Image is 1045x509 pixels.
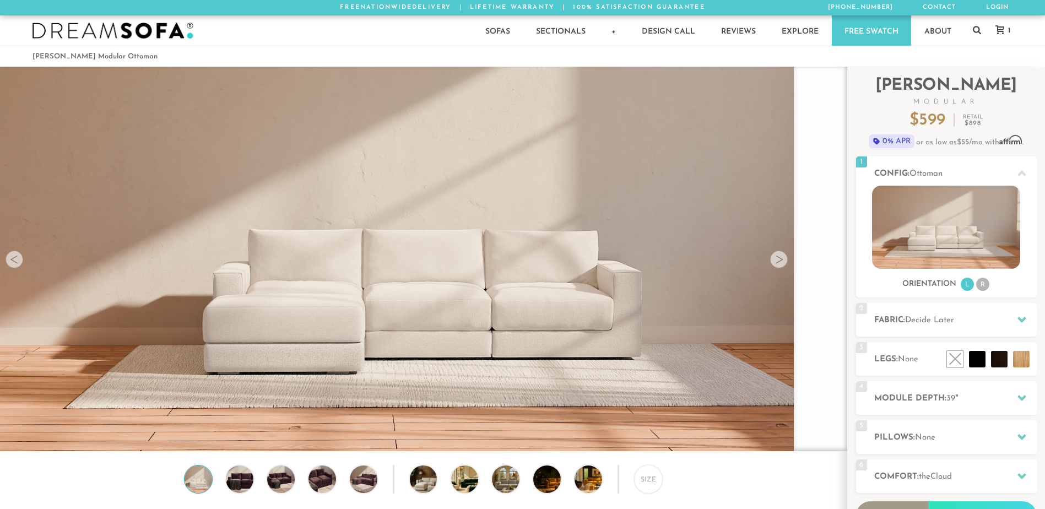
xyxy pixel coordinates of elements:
span: Modular [856,99,1037,105]
span: 6 [856,459,867,470]
span: 1 [856,156,867,167]
span: 599 [919,112,945,129]
h3: Orientation [902,279,956,289]
p: or as low as /mo with . [856,134,1037,148]
a: + [599,15,629,46]
span: 898 [969,120,981,127]
em: Nationwide [360,4,412,10]
h2: Comfort: [874,470,1037,483]
h2: Config: [874,167,1037,180]
img: DreamSofa Modular Sofa & Sectional Video Presentation 1 [410,465,459,493]
h2: [PERSON_NAME] [856,78,1037,105]
span: Ottoman [909,170,943,178]
h2: Pillows: [874,431,1037,444]
span: Cloud [930,473,952,481]
h2: Module Depth: " [874,392,1037,405]
span: Decide Later [905,316,954,324]
span: 2 [856,303,867,314]
span: 3 [856,342,867,353]
p: Retail [963,115,983,127]
span: 0% APR [869,134,914,148]
span: $55 [957,138,969,147]
a: Explore [769,15,831,46]
li: R [976,278,989,291]
span: | [459,4,462,10]
span: None [915,434,935,442]
img: DreamSofa Modular Sofa & Sectional Video Presentation 4 [533,465,582,493]
img: landon-sofa-no_legs-no_pillows-1.jpg [872,186,1020,269]
li: [PERSON_NAME] Modular Ottoman [33,49,158,64]
div: Size [634,465,663,494]
img: Landon Modular Ottoman no legs 3 [264,465,297,493]
a: 1 [984,25,1016,35]
img: Landon Modular Ottoman no legs 2 [223,465,256,493]
img: DreamSofa Modular Sofa & Sectional Video Presentation 2 [451,465,500,493]
span: 4 [856,381,867,392]
img: DreamSofa Modular Sofa & Sectional Video Presentation 3 [492,465,541,493]
img: DreamSofa Modular Sofa & Sectional Video Presentation 5 [575,465,624,493]
span: | [562,4,565,10]
em: $ [965,120,981,127]
span: None [898,355,918,364]
span: 5 [856,420,867,431]
span: Affirm [999,136,1022,145]
span: 39 [946,394,955,403]
img: Landon Modular Ottoman no legs 1 [182,465,215,493]
h2: Legs: [874,353,1037,366]
a: About [912,15,964,46]
a: Sectionals [523,15,598,46]
h2: Fabric: [874,314,1037,327]
img: Landon Modular Ottoman no legs 4 [306,465,339,493]
a: Sofas [473,15,523,46]
span: the [919,473,930,481]
li: L [961,278,974,291]
span: 1 [1005,27,1010,34]
img: Landon Modular Ottoman no legs 5 [347,465,380,493]
a: Free Swatch [832,15,911,46]
p: $ [909,112,945,129]
a: Design Call [629,15,708,46]
a: Reviews [708,15,768,46]
img: DreamSofa - Inspired By Life, Designed By You [33,23,193,39]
